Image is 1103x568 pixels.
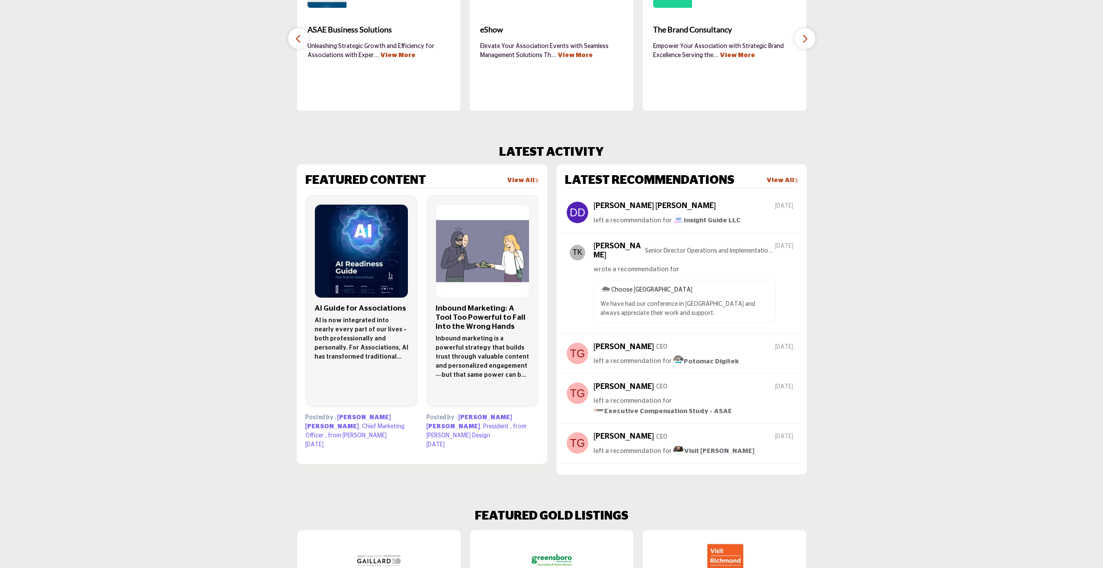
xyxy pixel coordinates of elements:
h2: FEATURED GOLD LISTINGS [475,509,628,524]
h5: [PERSON_NAME] [593,242,643,260]
img: Logo of Bostrom, click to view details [315,205,408,298]
span: left a recommendation for [593,217,672,224]
a: imageExecutive Compensation Study - ASAE [593,406,732,417]
img: image [673,215,684,225]
p: CEO [656,433,667,442]
a: View All [507,176,539,185]
span: Visit [PERSON_NAME] [673,448,754,454]
img: image [673,355,684,366]
span: left a recommendation for [593,398,672,404]
p: Senior Director Operations and Implementation Informatics [645,247,775,256]
span: left a recommendation for [593,358,672,365]
span: Executive Compensation Study - ASAE [593,408,732,414]
span: wrote a recommendation for [593,266,679,273]
span: [PERSON_NAME] [426,424,480,430]
span: Insight Guide LLC [673,217,741,224]
img: avtar-image [567,343,588,364]
p: CEO [656,343,667,352]
p: Posted by : [305,413,417,440]
p: Inbound marketing is a powerful strategy that builds trust through valuable content and personali... [436,334,529,380]
a: View More [380,52,415,58]
span: Potomac Digitek [673,358,739,365]
a: imageInsight Guide LLC [673,215,741,226]
span: The Brand Consultancy [653,24,796,35]
img: avtar-image [567,242,588,263]
span: , President [480,424,509,430]
h3: Inbound Marketing: A Tool Too Powerful to Fall Into the Wrong Hands [436,304,529,331]
p: Unleashing Strategic Growth and Efficiency for Associations with Exper [308,42,450,59]
h5: [PERSON_NAME] [593,343,654,352]
h2: LATEST ACTIVITY [499,145,604,160]
h5: [PERSON_NAME] [593,382,654,392]
span: , from [PERSON_NAME] [325,433,387,439]
p: CEO [656,382,667,392]
span: [DATE] [775,242,796,251]
a: View More [558,52,593,58]
h2: LATEST RECOMMENDATIONS [565,173,734,188]
a: eShow [480,18,623,42]
span: [DATE] [775,432,796,441]
p: Empower Your Association with Strategic Brand Excellence Serving the [653,42,796,59]
h2: FEATURED CONTENT [305,173,426,188]
img: avtar-image [567,432,588,454]
span: [DATE] [775,382,796,392]
a: imageChoose [GEOGRAPHIC_DATA] [600,287,693,293]
img: image [593,405,604,416]
span: eShow [480,24,623,35]
span: [PERSON_NAME] [337,414,391,420]
span: [DATE] [426,442,445,448]
span: ASAE Business Solutions [308,24,450,35]
span: [DATE] [775,202,796,211]
img: Logo of NeigerDesign, click to view details [436,205,529,298]
span: [DATE] [775,343,796,352]
span: left a recommendation for [593,448,672,454]
p: Posted by : [426,413,539,440]
a: View All [766,176,798,185]
span: ... [713,52,718,58]
span: [PERSON_NAME] [459,414,512,420]
span: ... [551,52,556,58]
a: View More [720,52,755,58]
p: We have had our conference in [GEOGRAPHIC_DATA] and always appreciate their work and support. [600,300,769,318]
p: Elevate Your Association Events with Seamless Management Solutions Th [480,42,623,59]
a: The Brand Consultancy [653,18,796,42]
span: Choose [GEOGRAPHIC_DATA] [600,287,693,293]
img: avtar-image [567,382,588,404]
img: avtar-image [567,202,588,223]
p: AI is now integrated into nearly every part of our lives – both professionally and personally. Fo... [314,316,408,362]
span: [PERSON_NAME] [305,424,359,430]
span: ... [374,52,379,58]
h5: [PERSON_NAME] [593,432,654,442]
img: image [673,445,684,456]
h3: AI Guide for Associations [314,304,408,313]
img: image [600,284,611,295]
a: imagePotomac Digitek [673,356,739,367]
a: ASAE Business Solutions [308,18,450,42]
h5: [PERSON_NAME] [PERSON_NAME] [593,202,716,211]
a: imageVisit [PERSON_NAME] [673,446,754,457]
span: [DATE] [305,442,324,448]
